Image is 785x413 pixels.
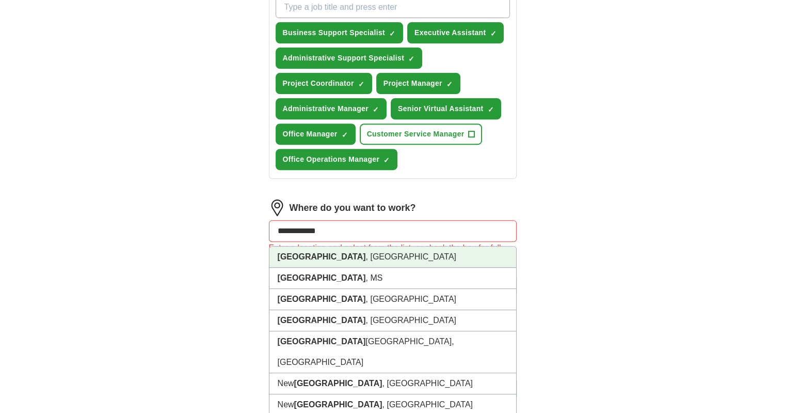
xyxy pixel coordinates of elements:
[446,80,453,88] span: ✓
[269,200,285,216] img: location.png
[398,103,484,114] span: Senior Virtual Assistant
[278,252,366,261] strong: [GEOGRAPHIC_DATA]
[278,337,366,346] strong: [GEOGRAPHIC_DATA]
[269,247,516,268] li: , [GEOGRAPHIC_DATA]
[383,156,390,164] span: ✓
[490,29,496,38] span: ✓
[276,98,387,119] button: Administrative Manager✓
[283,129,338,140] span: Office Manager
[269,373,516,394] li: New , [GEOGRAPHIC_DATA]
[407,22,504,43] button: Executive Assistant✓
[391,98,502,119] button: Senior Virtual Assistant✓
[269,242,517,267] div: Enter a location and select from the list, or check the box for fully remote roles
[276,48,423,69] button: Administrative Support Specialist✓
[269,331,516,373] li: [GEOGRAPHIC_DATA], [GEOGRAPHIC_DATA]
[283,103,369,114] span: Administrative Manager
[278,316,366,325] strong: [GEOGRAPHIC_DATA]
[278,295,366,303] strong: [GEOGRAPHIC_DATA]
[278,273,366,282] strong: [GEOGRAPHIC_DATA]
[276,149,398,170] button: Office Operations Manager✓
[276,124,356,145] button: Office Manager✓
[367,129,464,140] span: Customer Service Manager
[389,29,395,38] span: ✓
[373,105,379,114] span: ✓
[294,379,382,388] strong: [GEOGRAPHIC_DATA]
[290,201,416,215] label: Where do you want to work?
[276,73,372,94] button: Project Coordinator✓
[294,400,382,409] strong: [GEOGRAPHIC_DATA]
[360,124,483,145] button: Customer Service Manager
[487,105,493,114] span: ✓
[276,22,404,43] button: Business Support Specialist✓
[283,78,354,89] span: Project Coordinator
[408,55,414,63] span: ✓
[283,27,386,38] span: Business Support Specialist
[269,289,516,310] li: , [GEOGRAPHIC_DATA]
[414,27,486,38] span: Executive Assistant
[269,268,516,289] li: , MS
[383,78,442,89] span: Project Manager
[376,73,460,94] button: Project Manager✓
[342,131,348,139] span: ✓
[269,310,516,331] li: , [GEOGRAPHIC_DATA]
[283,53,405,64] span: Administrative Support Specialist
[283,154,380,165] span: Office Operations Manager
[358,80,364,88] span: ✓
